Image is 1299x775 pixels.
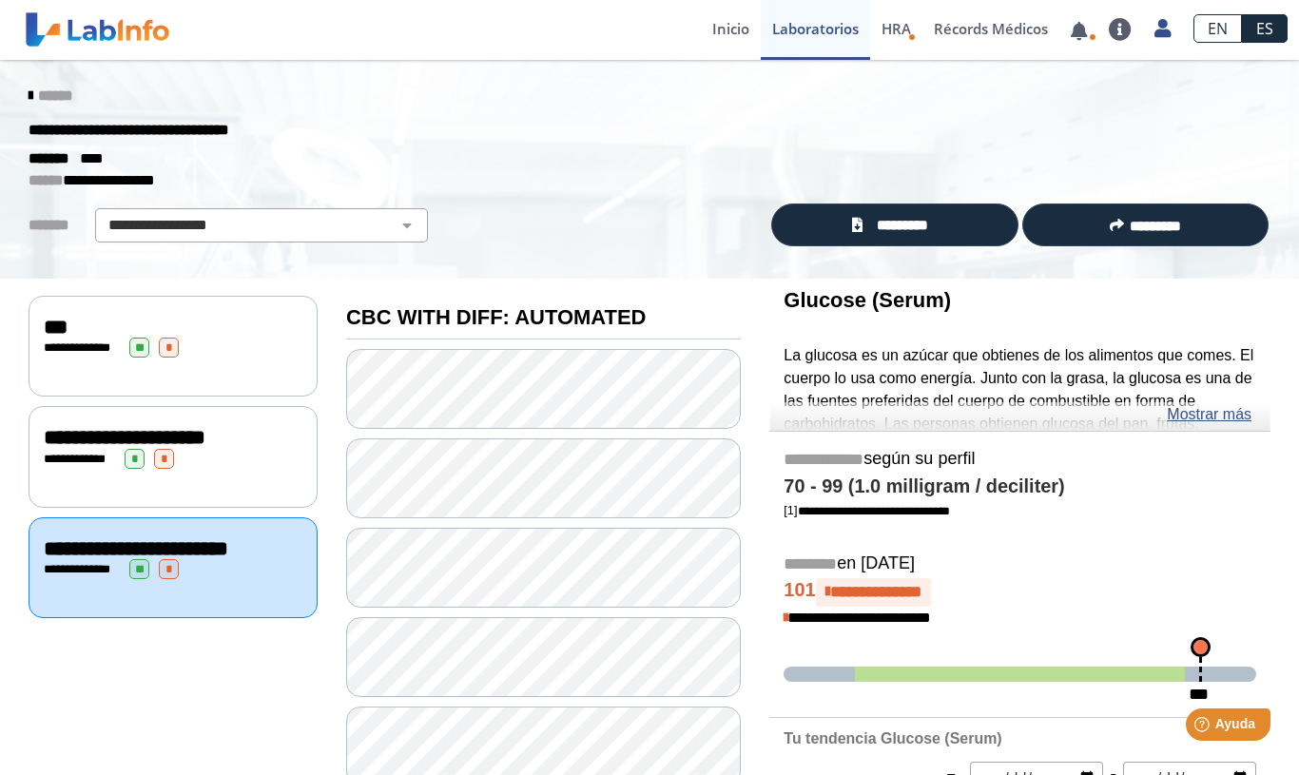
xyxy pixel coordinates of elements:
a: Mostrar más [1167,403,1251,426]
b: CBC WITH DIFF: AUTOMATED [346,305,646,329]
a: ES [1242,14,1288,43]
b: Glucose (Serum) [784,288,951,312]
b: Tu tendencia Glucose (Serum) [784,730,1001,746]
h5: en [DATE] [784,553,1256,575]
a: EN [1193,14,1242,43]
span: HRA [882,19,911,38]
p: La glucosa es un azúcar que obtienes de los alimentos que comes. El cuerpo lo usa como energía. J... [784,344,1256,526]
h4: 101 [784,578,1256,607]
h4: 70 - 99 (1.0 milligram / deciliter) [784,475,1256,498]
iframe: Help widget launcher [1130,701,1278,754]
a: [1] [784,503,949,517]
h5: según su perfil [784,449,1256,471]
